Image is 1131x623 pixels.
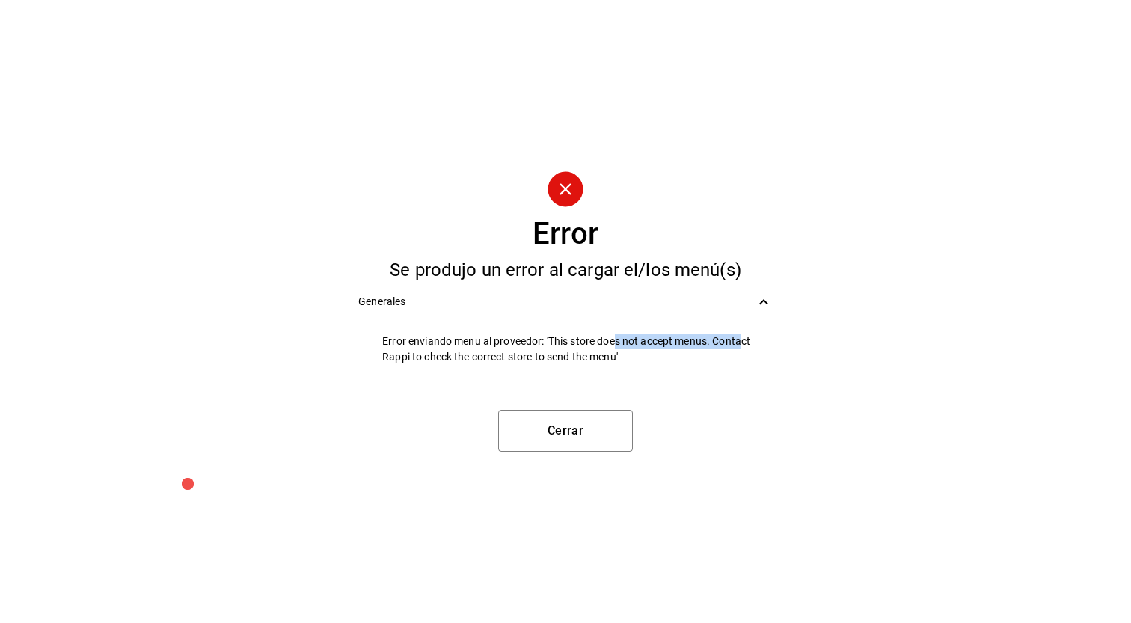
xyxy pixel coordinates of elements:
[346,261,785,279] div: Se produjo un error al cargar el/los menú(s)
[358,294,755,310] span: Generales
[498,410,633,452] button: Cerrar
[382,334,773,365] span: Error enviando menu al proveedor: 'This store does not accept menus. Contact Rappi to check the c...
[533,219,598,249] div: Error
[346,285,785,319] div: Generales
